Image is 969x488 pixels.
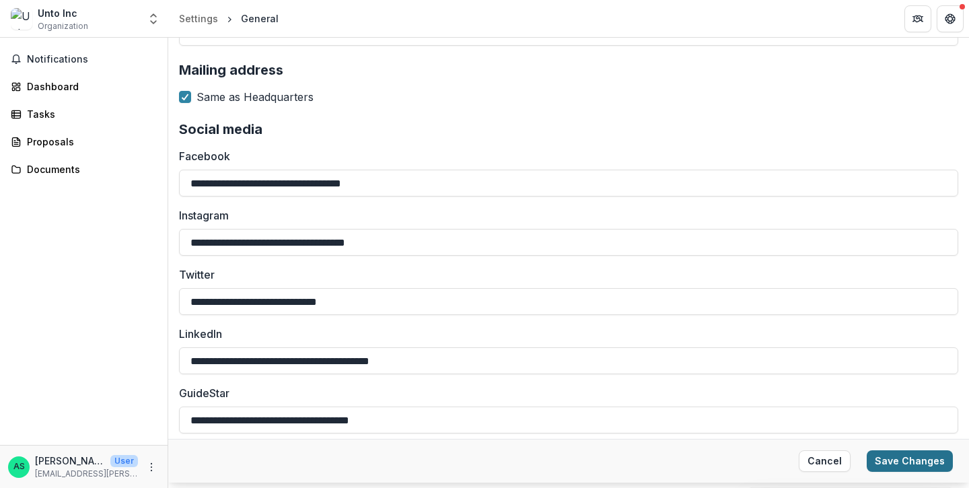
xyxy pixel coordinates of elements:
[179,148,950,164] label: Facebook
[179,326,950,342] label: LinkedIn
[179,121,958,137] h2: Social media
[110,455,138,467] p: User
[38,20,88,32] span: Organization
[35,468,138,480] p: [EMAIL_ADDRESS][PERSON_NAME][DOMAIN_NAME]
[27,162,151,176] div: Documents
[27,54,157,65] span: Notifications
[937,5,964,32] button: Get Help
[27,79,151,94] div: Dashboard
[196,89,314,105] span: Same as Headquarters
[5,48,162,70] button: Notifications
[5,103,162,125] a: Tasks
[11,8,32,30] img: Unto Inc
[13,462,25,471] div: Albany Smith
[904,5,931,32] button: Partners
[174,9,284,28] nav: breadcrumb
[5,158,162,180] a: Documents
[867,450,953,472] button: Save Changes
[799,450,851,472] button: Cancel
[241,11,279,26] div: General
[35,454,105,468] p: [PERSON_NAME]
[174,9,223,28] a: Settings
[144,5,163,32] button: Open entity switcher
[143,459,159,475] button: More
[5,75,162,98] a: Dashboard
[5,131,162,153] a: Proposals
[179,11,218,26] div: Settings
[179,62,958,78] h2: Mailing address
[27,135,151,149] div: Proposals
[27,107,151,121] div: Tasks
[179,267,950,283] label: Twitter
[179,385,950,401] label: GuideStar
[179,207,950,223] label: Instagram
[38,6,88,20] div: Unto Inc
